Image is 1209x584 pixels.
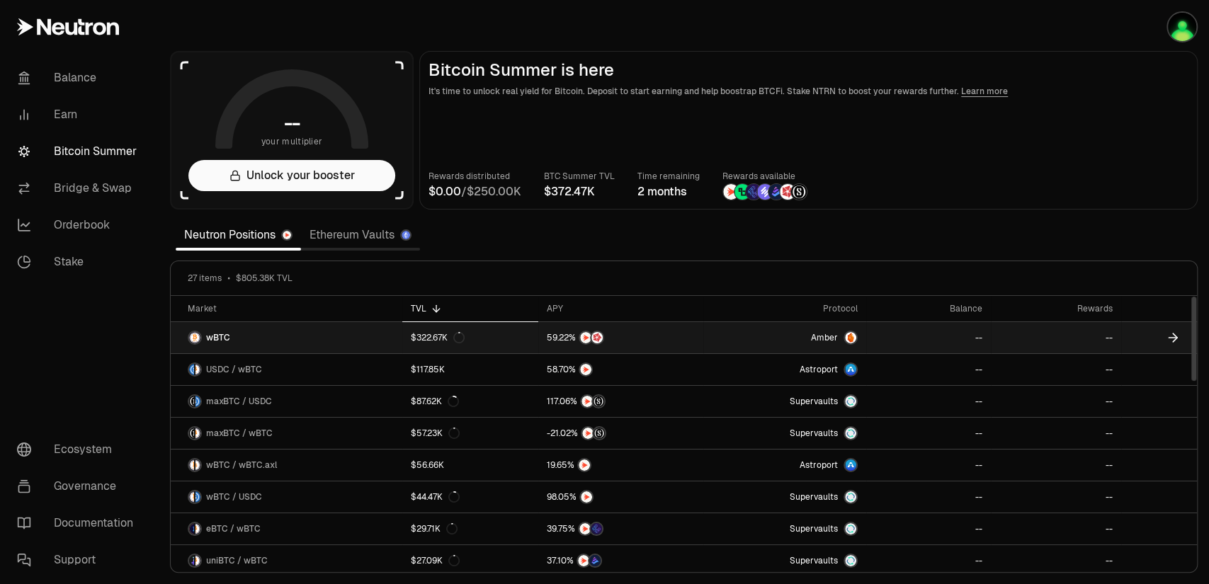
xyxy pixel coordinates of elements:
span: Supervaults [790,555,838,566]
img: eBTC Logo [189,523,194,534]
a: Ethereum Vaults [301,221,420,249]
button: NTRNBedrock Diamonds [547,554,696,568]
img: NTRN [580,332,591,343]
a: Ecosystem [6,431,153,468]
img: Ethereum Logo [402,231,410,239]
a: wBTC LogowBTC.axl LogowBTC / wBTC.axl [171,450,402,481]
div: Market [188,303,394,314]
img: Mars Fragments [780,184,795,200]
a: Orderbook [6,207,153,244]
a: Stake [6,244,153,280]
img: Structured Points [791,184,807,200]
a: NTRN [538,450,704,481]
img: NTRN [579,523,591,534]
a: maxBTC LogoUSDC LogomaxBTC / USDC [171,386,402,417]
img: NTRN [580,364,591,375]
img: Structured Points [593,396,604,407]
img: NTRN [582,428,594,439]
img: EtherFi Points [591,523,602,534]
div: Protocol [712,303,858,314]
span: Supervaults [790,396,838,407]
img: Supervaults [845,396,856,407]
a: Astroport [703,354,866,385]
a: Bridge & Swap [6,170,153,207]
a: Governance [6,468,153,505]
span: wBTC / USDC [206,491,262,503]
p: It's time to unlock real yield for Bitcoin. Deposit to start earning and help boostrap BTCFi. Sta... [428,84,1188,98]
div: APY [547,303,696,314]
img: wBTC Logo [189,491,194,503]
img: NTRN [581,491,592,503]
span: Astroport [800,459,838,471]
span: Amber [811,332,838,343]
div: Rewards [999,303,1113,314]
img: NTRN [578,555,589,566]
p: Time remaining [637,169,700,183]
p: Rewards distributed [428,169,521,183]
img: uniBTC Logo [189,555,194,566]
img: wBTC Logo [195,428,200,439]
a: -- [866,481,991,513]
img: Neutron-Mars-Metamask Acc1 [1168,13,1196,41]
img: NTRN [581,396,593,407]
button: NTRN [547,458,696,472]
button: NTRNStructured Points [547,394,696,408]
span: wBTC [206,332,230,343]
a: -- [991,418,1121,449]
a: -- [991,386,1121,417]
img: maxBTC Logo [189,396,194,407]
a: $27.09K [402,545,538,576]
span: USDC / wBTC [206,364,262,375]
img: NTRN [579,459,590,471]
img: wBTC Logo [189,332,200,343]
h1: -- [284,112,300,134]
a: SupervaultsSupervaults [703,481,866,513]
span: maxBTC / USDC [206,396,272,407]
a: -- [866,322,991,353]
img: Supervaults [845,523,856,534]
img: maxBTC Logo [189,428,194,439]
div: / [428,183,521,200]
div: 2 months [637,183,700,200]
img: wBTC Logo [189,459,194,471]
img: USDC Logo [189,364,194,375]
a: SupervaultsSupervaults [703,386,866,417]
a: Bitcoin Summer [6,133,153,170]
img: EtherFi Points [746,184,761,200]
a: AmberAmber [703,322,866,353]
span: $805.38K TVL [236,273,293,284]
p: Rewards available [722,169,807,183]
img: Supervaults [845,491,856,503]
h2: Bitcoin Summer is here [428,60,1188,80]
img: Supervaults [845,555,856,566]
a: USDC LogowBTC LogoUSDC / wBTC [171,354,402,385]
a: SupervaultsSupervaults [703,545,866,576]
div: $44.47K [411,491,460,503]
a: -- [866,386,991,417]
a: $56.66K [402,450,538,481]
a: $57.23K [402,418,538,449]
div: $56.66K [411,459,444,471]
a: eBTC LogowBTC LogoeBTC / wBTC [171,513,402,544]
a: $44.47K [402,481,538,513]
img: Amber [845,332,856,343]
a: Balance [6,59,153,96]
span: Supervaults [790,491,838,503]
img: wBTC Logo [195,364,200,375]
span: Supervaults [790,523,838,534]
a: Support [6,542,153,578]
a: -- [991,354,1121,385]
button: NTRN [547,490,696,504]
img: Lombard Lux [734,184,750,200]
a: -- [866,450,991,481]
a: NTRNStructured Points [538,418,704,449]
a: SupervaultsSupervaults [703,513,866,544]
img: wBTC Logo [195,523,200,534]
a: NTRNEtherFi Points [538,513,704,544]
div: $87.62K [411,396,459,407]
img: USDC Logo [195,491,200,503]
a: uniBTC LogowBTC LogouniBTC / wBTC [171,545,402,576]
span: eBTC / wBTC [206,523,261,534]
a: $117.85K [402,354,538,385]
a: -- [991,545,1121,576]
